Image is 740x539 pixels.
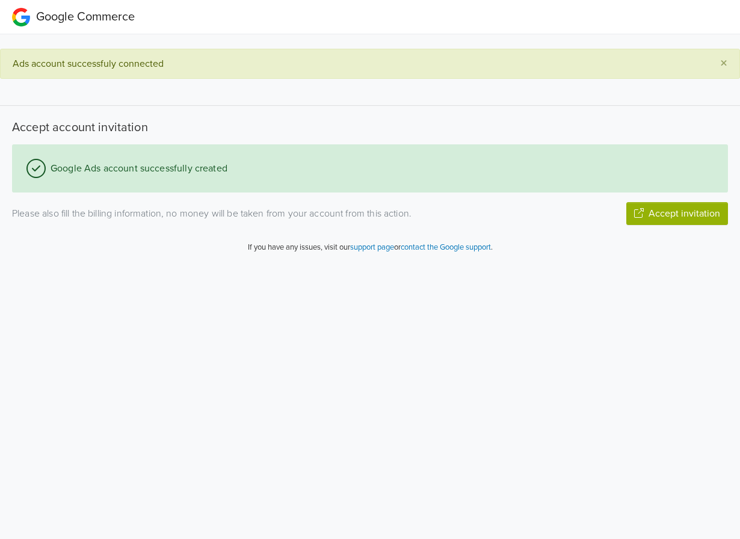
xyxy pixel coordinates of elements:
a: contact the Google support [401,242,491,252]
button: Accept invitation [626,202,728,225]
span: Google Commerce [36,10,135,24]
a: support page [350,242,394,252]
button: Close [708,49,739,78]
span: × [720,55,727,72]
span: Google Ads account successfully created [46,161,227,176]
p: Please also fill the billing information, no money will be taken from your account from this action. [12,206,544,221]
p: If you have any issues, visit our or . [248,242,493,254]
h5: Accept account invitation [12,120,728,135]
